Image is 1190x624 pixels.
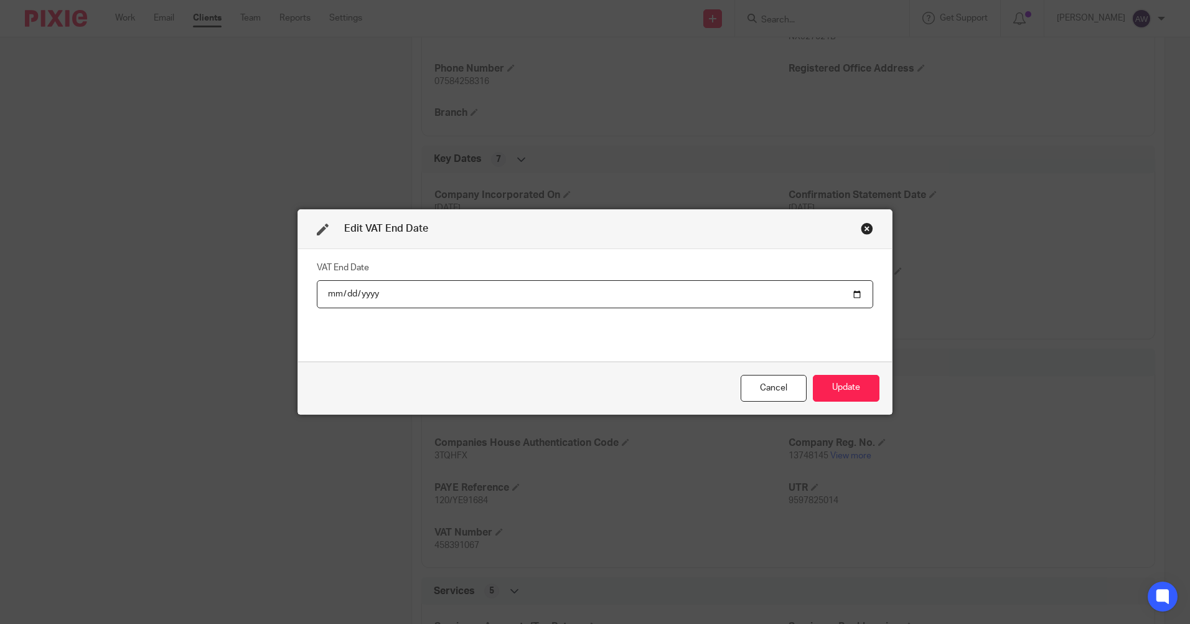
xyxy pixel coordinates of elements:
div: Close this dialog window [861,222,873,235]
label: VAT End Date [317,262,369,274]
span: Edit VAT End Date [344,224,428,234]
input: YYYY-MM-DD [317,280,873,308]
div: Close this dialog window [741,375,807,402]
button: Update [813,375,879,402]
